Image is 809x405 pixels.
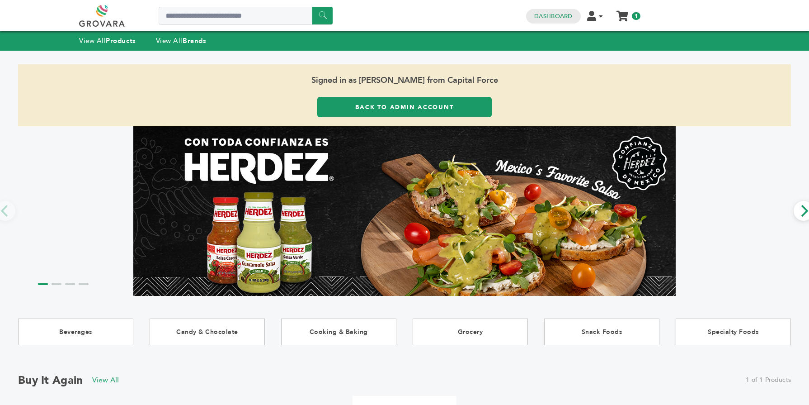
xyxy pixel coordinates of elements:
[38,283,48,285] li: Page dot 1
[92,375,119,385] a: View All
[159,7,333,25] input: Search a product or brand...
[156,36,207,45] a: View AllBrands
[544,319,659,345] a: Snack Foods
[746,376,791,385] span: 1 of 1 Products
[281,319,396,345] a: Cooking & Baking
[183,36,206,45] strong: Brands
[106,36,136,45] strong: Products
[65,283,75,285] li: Page dot 3
[18,319,133,345] a: Beverages
[317,97,492,117] a: Back to Admin Account
[52,283,61,285] li: Page dot 2
[133,126,676,296] img: Marketplace Top Banner 1
[79,36,136,45] a: View AllProducts
[150,319,265,345] a: Candy & Chocolate
[18,373,83,388] h2: Buy it Again
[617,8,628,18] a: My Cart
[632,12,640,20] span: 1
[18,64,791,97] span: Signed in as [PERSON_NAME] from Capital Force
[534,12,572,20] a: Dashboard
[413,319,528,345] a: Grocery
[676,319,791,345] a: Specialty Foods
[79,283,89,285] li: Page dot 4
